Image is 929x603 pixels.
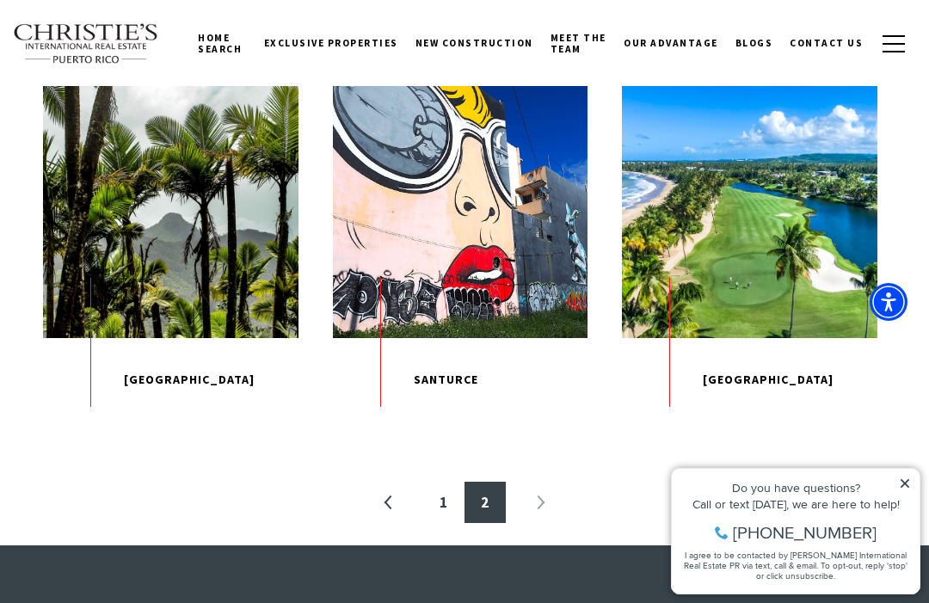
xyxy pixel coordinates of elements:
[189,16,255,71] a: Home Search
[790,37,863,49] span: Contact Us
[407,22,542,65] a: New Construction
[368,482,409,523] li: Previous page
[18,55,249,67] div: Call or text [DATE], we are here to help!
[13,23,159,65] img: Christie's International Real Estate text transparent background
[423,482,464,523] a: 1
[870,283,907,321] div: Accessibility Menu
[43,338,298,422] p: [GEOGRAPHIC_DATA]
[735,37,773,49] span: Blogs
[368,482,409,523] a: «
[622,338,877,422] p: [GEOGRAPHIC_DATA]
[542,16,615,71] a: Meet the Team
[71,81,214,98] span: [PHONE_NUMBER]
[22,106,245,138] span: I agree to be contacted by [PERSON_NAME] International Real Estate PR via text, call & email. To ...
[43,83,298,421] a: EXPLORE [GEOGRAPHIC_DATA]
[333,83,588,421] a: EXPLORE Santurce
[415,37,533,49] span: New Construction
[624,37,718,49] span: Our Advantage
[727,22,782,65] a: Blogs
[464,482,506,523] a: 2
[615,22,727,65] a: Our Advantage
[18,39,249,51] div: Do you have questions?
[622,83,877,421] a: EXPLORE [GEOGRAPHIC_DATA]
[871,19,916,69] button: button
[255,22,407,65] a: Exclusive Properties
[333,338,588,422] p: Santurce
[264,37,398,49] span: Exclusive Properties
